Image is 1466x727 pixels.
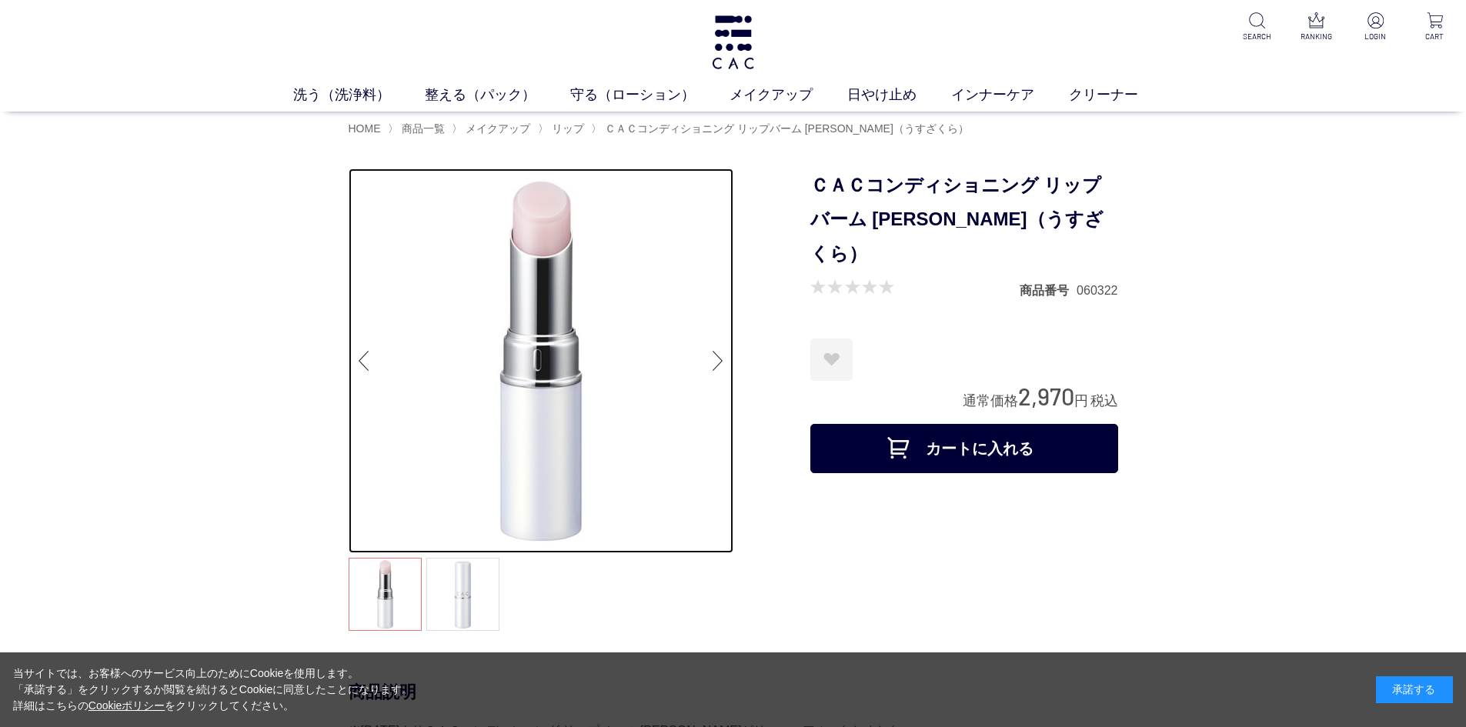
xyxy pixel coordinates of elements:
div: 承諾する [1376,676,1453,703]
li: 〉 [591,122,973,136]
a: CART [1416,12,1454,42]
a: 商品一覧 [399,122,445,135]
a: SEARCH [1238,12,1276,42]
p: LOGIN [1357,31,1394,42]
a: 守る（ローション） [570,85,730,105]
p: CART [1416,31,1454,42]
div: Next slide [703,330,733,392]
li: 〉 [388,122,449,136]
div: 当サイトでは、お客様へのサービス向上のためにCookieを使用します。 「承諾する」をクリックするか閲覧を続けるとCookieに同意したことになります。 詳細はこちらの をクリックしてください。 [13,665,413,714]
a: LOGIN [1357,12,1394,42]
li: 〉 [538,122,588,136]
span: 商品一覧 [402,122,445,135]
span: メイクアップ [466,122,530,135]
span: 2,970 [1018,382,1074,410]
a: クリーナー [1069,85,1173,105]
li: 〉 [452,122,534,136]
a: Cookieポリシー [88,699,165,712]
a: RANKING [1297,12,1335,42]
a: インナーケア [951,85,1069,105]
a: ＣＡＣコンディショニング リップバーム [PERSON_NAME]（うすざくら） [602,122,969,135]
span: ＣＡＣコンディショニング リップバーム [PERSON_NAME]（うすざくら） [605,122,969,135]
a: メイクアップ [463,122,530,135]
button: カートに入れる [810,424,1118,473]
a: 整える（パック） [425,85,570,105]
p: SEARCH [1238,31,1276,42]
img: logo [710,15,756,69]
h1: ＣＡＣコンディショニング リップバーム [PERSON_NAME]（うすざくら） [810,168,1118,272]
a: メイクアップ [730,85,847,105]
a: HOME [349,122,381,135]
span: リップ [552,122,584,135]
span: 税込 [1090,393,1118,409]
img: ＣＡＣコンディショニング リップバーム 薄桜（うすざくら） 薄桜 [349,168,733,553]
a: 洗う（洗浄料） [293,85,425,105]
p: RANKING [1297,31,1335,42]
a: 日やけ止め [847,85,951,105]
span: 円 [1074,393,1088,409]
a: お気に入りに登録する [810,338,853,381]
a: リップ [549,122,584,135]
div: Previous slide [349,330,379,392]
dd: 060322 [1077,282,1117,298]
span: 通常価格 [963,393,1018,409]
dt: 商品番号 [1020,282,1077,298]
